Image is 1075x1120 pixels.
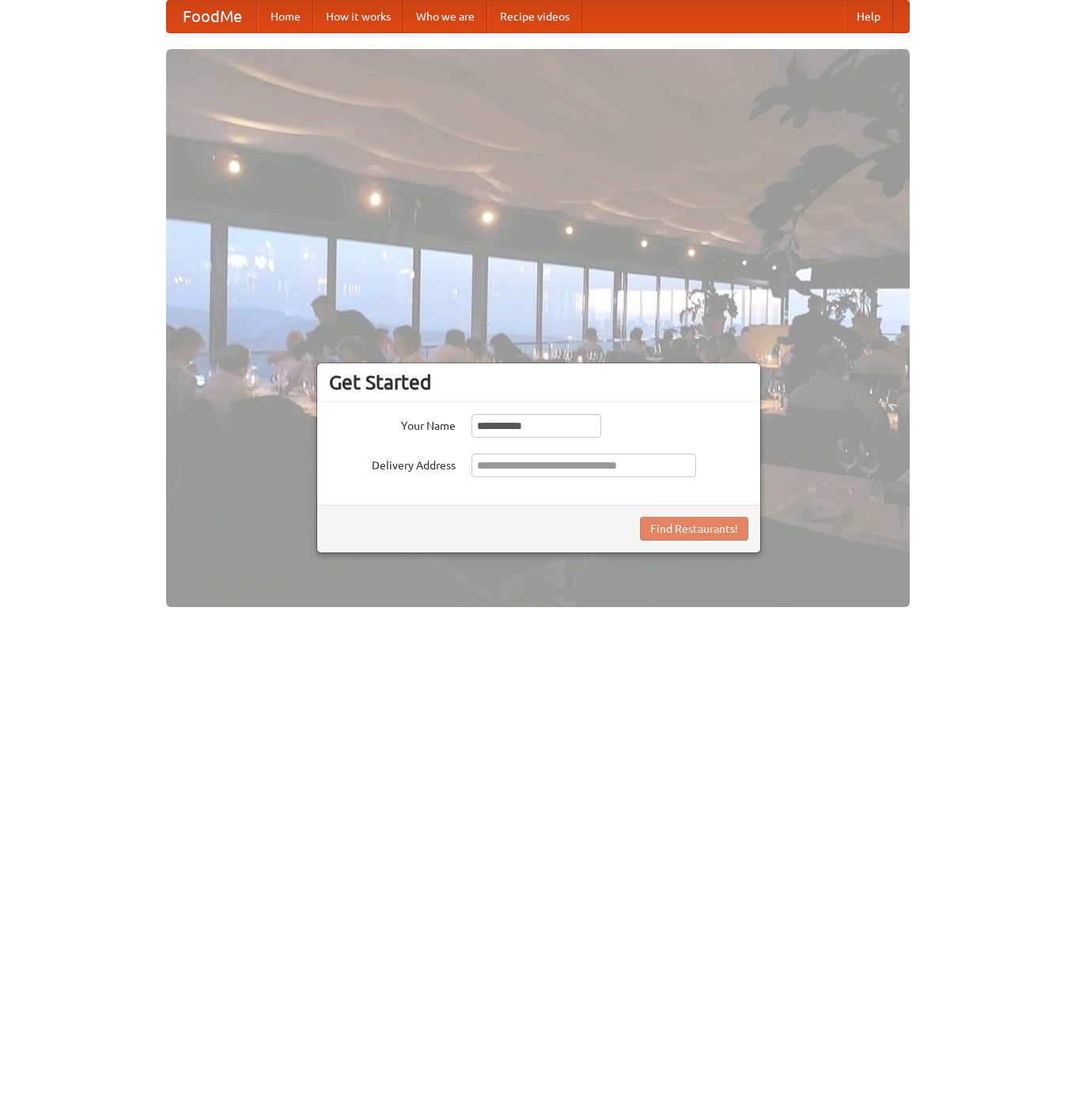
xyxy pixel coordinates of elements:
[640,517,748,541] button: Find Restaurants!
[844,1,893,32] a: Help
[167,1,258,32] a: FoodMe
[403,1,487,32] a: Who we are
[329,414,456,434] label: Your Name
[329,370,748,394] h3: Get Started
[258,1,313,32] a: Home
[329,454,456,473] label: Delivery Address
[487,1,582,32] a: Recipe videos
[313,1,403,32] a: How it works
